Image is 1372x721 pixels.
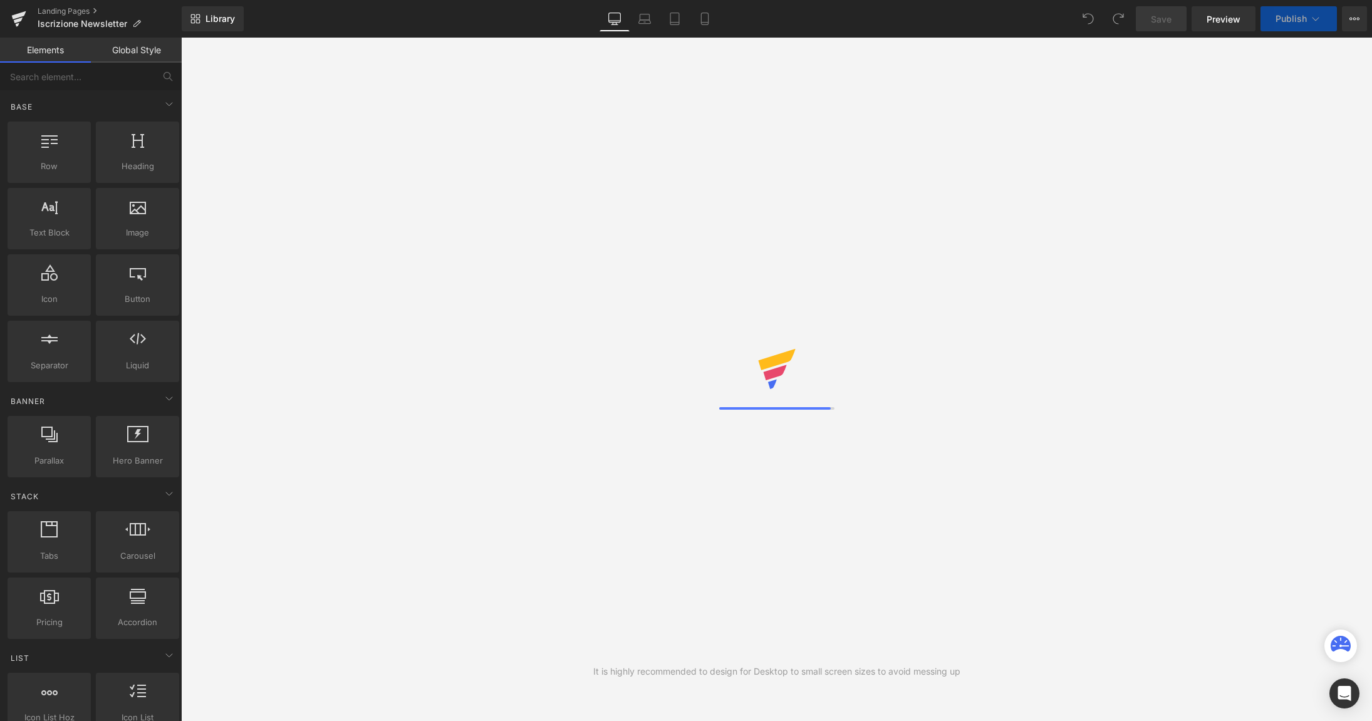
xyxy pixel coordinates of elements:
[660,6,690,31] a: Tablet
[690,6,720,31] a: Mobile
[593,665,960,678] div: It is highly recommended to design for Desktop to small screen sizes to avoid messing up
[1342,6,1367,31] button: More
[11,359,87,372] span: Separator
[11,293,87,306] span: Icon
[9,395,46,407] span: Banner
[100,226,175,239] span: Image
[1260,6,1337,31] button: Publish
[100,293,175,306] span: Button
[1276,14,1307,24] span: Publish
[11,226,87,239] span: Text Block
[100,616,175,629] span: Accordion
[205,13,235,24] span: Library
[38,6,182,16] a: Landing Pages
[1207,13,1240,26] span: Preview
[38,19,127,29] span: Iscrizione Newsletter
[1329,678,1359,708] div: Open Intercom Messenger
[100,454,175,467] span: Hero Banner
[9,652,31,664] span: List
[9,101,34,113] span: Base
[1192,6,1255,31] a: Preview
[11,160,87,173] span: Row
[100,160,175,173] span: Heading
[100,359,175,372] span: Liquid
[11,454,87,467] span: Parallax
[182,6,244,31] a: New Library
[600,6,630,31] a: Desktop
[11,549,87,563] span: Tabs
[1076,6,1101,31] button: Undo
[1151,13,1172,26] span: Save
[1106,6,1131,31] button: Redo
[630,6,660,31] a: Laptop
[11,616,87,629] span: Pricing
[100,549,175,563] span: Carousel
[9,490,40,502] span: Stack
[91,38,182,63] a: Global Style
